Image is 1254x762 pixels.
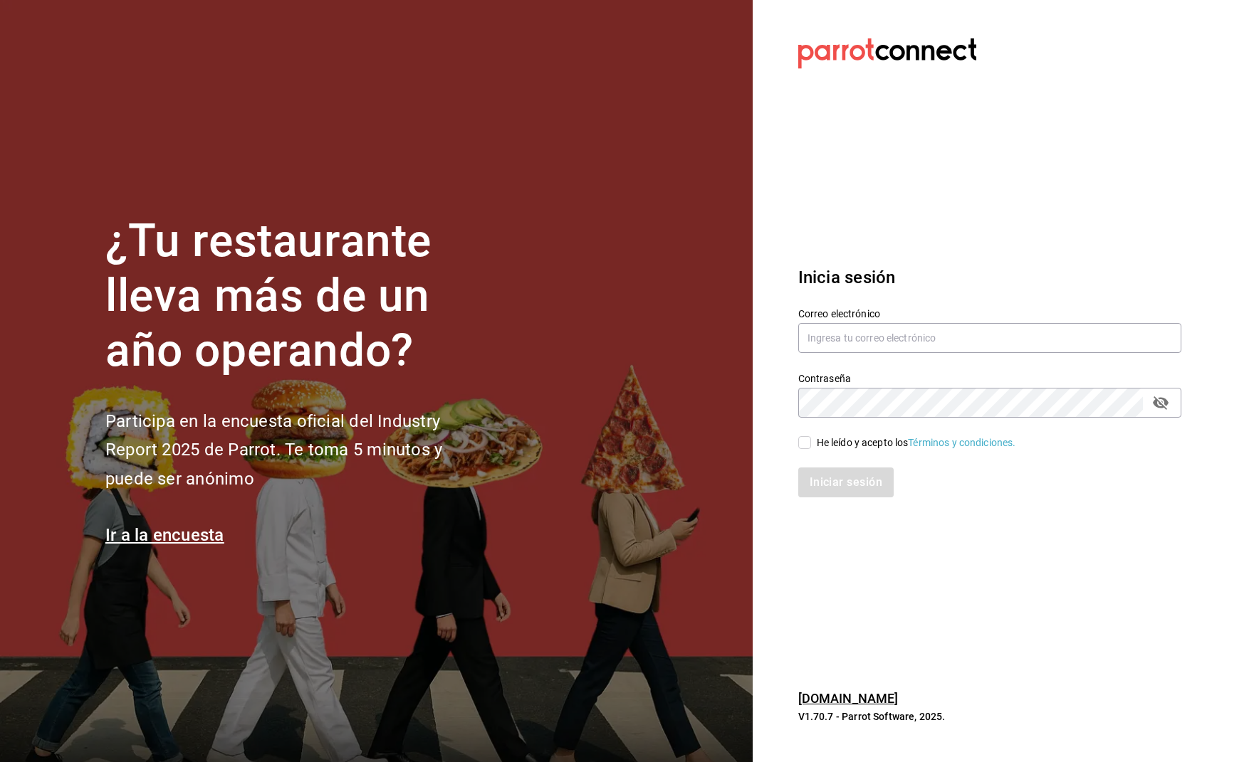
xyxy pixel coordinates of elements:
[798,323,1181,353] input: Ingresa tu correo electrónico
[817,435,1016,450] div: He leído y acepto los
[798,691,899,706] a: [DOMAIN_NAME]
[798,374,1181,383] label: Contraseña
[798,309,1181,319] label: Correo electrónico
[798,709,1181,724] p: V1.70.7 - Parrot Software, 2025.
[105,214,490,378] h1: ¿Tu restaurante lleva más de un año operando?
[908,437,1015,448] a: Términos y condiciones.
[105,525,224,545] a: Ir a la encuesta
[1149,391,1173,415] button: passwordField
[105,407,490,494] h2: Participa en la encuesta oficial del Industry Report 2025 de Parrot. Te toma 5 minutos y puede se...
[798,265,1181,290] h3: Inicia sesión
